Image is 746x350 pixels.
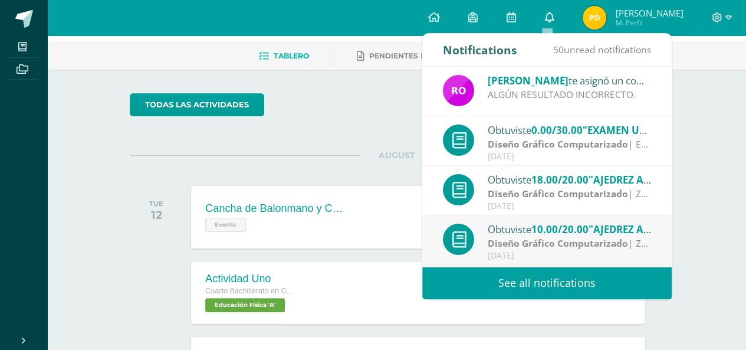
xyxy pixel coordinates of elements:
img: 1372173d9c36a2fec6213f9422fd5266.png [443,75,474,106]
span: "AJEDREZ ANIMACION" [589,223,702,236]
div: te asignó un comentario en 'Microsoft Excel Función Contar, Contara, Contrar.[PERSON_NAME]' para ... [488,73,652,88]
span: 50 [553,43,564,56]
div: Obtuviste en [488,172,652,187]
span: Tablero [274,51,309,60]
div: ALGÚN RESULTADO INCORRECTO. [488,88,652,102]
div: [DATE] [488,201,652,211]
span: Cuarto Bachillerato en CCLL con Orientación en Diseño Gráfico [205,287,294,295]
strong: Diseño Gráfico Computarizado [488,187,628,200]
div: Obtuviste en [488,221,652,237]
span: Educación Física 'A' [205,298,285,312]
div: Notifications [443,34,517,66]
a: todas las Actividades [130,93,264,116]
div: Cancha de Balonmano y Contenido [205,202,347,215]
span: [PERSON_NAME] [488,74,568,87]
strong: Diseño Gráfico Computarizado [488,138,628,151]
span: Pendientes de entrega [369,51,470,60]
img: 760669a201a07a8a0c58fa0d8166614b.png [583,6,606,30]
div: [DATE] [488,251,652,261]
div: | Examen [488,138,652,151]
span: unread notifications [553,43,651,56]
span: 10.00/20.00 [531,223,589,236]
span: 0.00/30.00 [531,123,583,137]
span: Mi Perfil [615,18,683,28]
a: Tablero [259,47,309,66]
a: Pendientes de entrega [357,47,470,66]
span: 18.00/20.00 [531,173,589,187]
div: Obtuviste en [488,122,652,138]
span: [PERSON_NAME] [615,7,683,19]
div: Actividad Uno [205,273,294,285]
span: "EXAMEN UNIDAD 3" [583,123,685,137]
div: | Zona [488,237,652,250]
div: | Zona [488,187,652,201]
span: Evento [205,218,246,232]
div: 12 [149,208,163,222]
a: See all notifications [422,267,672,299]
div: [DATE] [488,152,652,162]
span: AUGUST [360,150,434,161]
div: TUE [149,199,163,208]
span: "AJEDREZ ANIMACION" [589,173,702,187]
strong: Diseño Gráfico Computarizado [488,237,628,250]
